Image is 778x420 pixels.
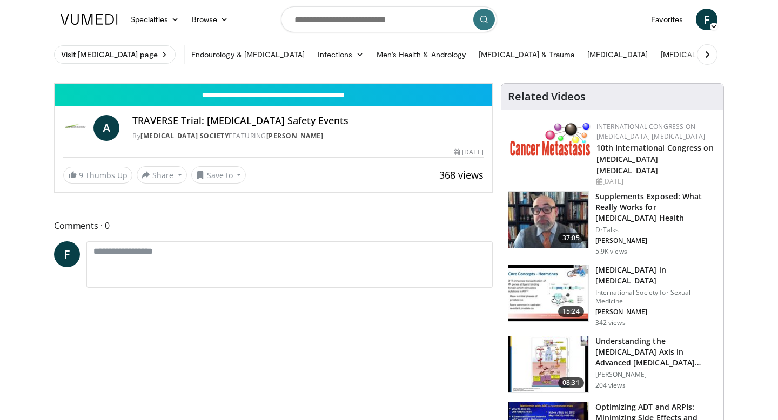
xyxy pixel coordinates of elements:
[370,44,473,65] a: Men’s Health & Andrology
[439,168,484,181] span: 368 views
[472,44,581,65] a: [MEDICAL_DATA] & Trauma
[595,336,717,368] h3: Understanding the [MEDICAL_DATA] Axis in Advanced [MEDICAL_DATA] Progress…
[185,9,235,30] a: Browse
[510,122,591,156] img: 6ff8bc22-9509-4454-a4f8-ac79dd3b8976.png.150x105_q85_autocrop_double_scale_upscale_version-0.2.png
[596,143,714,175] a: 10th International Congress on [MEDICAL_DATA] [MEDICAL_DATA]
[79,170,83,180] span: 9
[140,131,229,140] a: [MEDICAL_DATA] Society
[595,308,717,316] p: [PERSON_NAME]
[595,319,626,327] p: 342 views
[595,381,626,390] p: 204 views
[281,6,497,32] input: Search topics, interventions
[558,233,584,243] span: 37:05
[595,236,717,245] p: [PERSON_NAME]
[558,306,584,317] span: 15:24
[311,44,370,65] a: Infections
[61,14,118,25] img: VuMedi Logo
[124,9,185,30] a: Specialties
[595,226,717,234] p: DrTalks
[54,45,176,64] a: Visit [MEDICAL_DATA] page
[508,192,588,248] img: 649d3fc0-5ee3-4147-b1a3-955a692e9799.150x105_q85_crop-smart_upscale.jpg
[595,247,627,256] p: 5.9K views
[132,115,484,127] h4: TRAVERSE Trial: [MEDICAL_DATA] Safety Events
[508,265,717,327] a: 15:24 [MEDICAL_DATA] in [MEDICAL_DATA] International Society for Sexual Medicine [PERSON_NAME] 34...
[645,9,689,30] a: Favorites
[508,90,586,103] h4: Related Videos
[54,241,80,267] a: F
[137,166,187,184] button: Share
[132,131,484,141] div: By FEATURING
[581,44,654,65] a: [MEDICAL_DATA]
[596,122,706,141] a: International Congress on [MEDICAL_DATA] [MEDICAL_DATA]
[558,377,584,388] span: 08:31
[595,265,717,286] h3: [MEDICAL_DATA] in [MEDICAL_DATA]
[508,336,717,393] a: 08:31 Understanding the [MEDICAL_DATA] Axis in Advanced [MEDICAL_DATA] Progress… [PERSON_NAME] 20...
[595,370,717,379] p: [PERSON_NAME]
[508,191,717,256] a: 37:05 Supplements Exposed: What Really Works for [MEDICAL_DATA] Health DrTalks [PERSON_NAME] 5.9K...
[508,265,588,321] img: 071bd5b9-4e3a-42ba-823d-e72ebf74963f.150x105_q85_crop-smart_upscale.jpg
[185,44,311,65] a: Endourology & [MEDICAL_DATA]
[266,131,324,140] a: [PERSON_NAME]
[596,177,715,186] div: [DATE]
[454,147,483,157] div: [DATE]
[191,166,246,184] button: Save to
[508,336,588,392] img: fec4f73e-0d0a-4429-8977-6398b762da1f.150x105_q85_crop-smart_upscale.jpg
[595,191,717,223] h3: Supplements Exposed: What Really Works for [MEDICAL_DATA] Health
[63,167,132,184] a: 9 Thumbs Up
[696,9,717,30] a: F
[93,115,119,141] a: A
[54,219,493,233] span: Comments 0
[63,115,89,141] img: Androgen Society
[595,288,717,306] p: International Society for Sexual Medicine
